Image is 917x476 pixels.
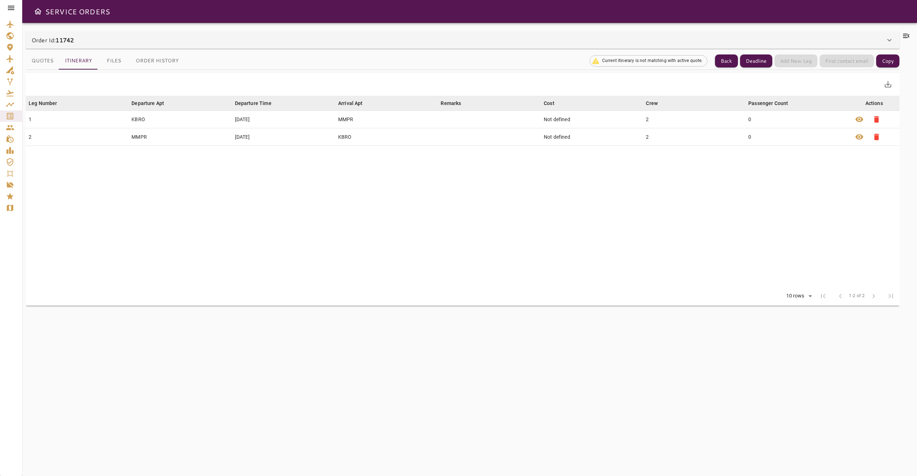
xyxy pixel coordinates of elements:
[745,128,849,146] td: 0
[882,287,899,305] span: Last Page
[26,128,129,146] td: 2
[855,115,864,124] span: visibility
[815,287,832,305] span: First Page
[740,54,772,68] button: Deadline
[832,287,849,305] span: Previous Page
[232,111,335,128] td: [DATE]
[232,128,335,146] td: [DATE]
[541,111,643,128] td: Not defined
[441,99,461,108] div: Remarks
[29,99,57,108] div: Leg Number
[130,52,184,70] button: Order History
[98,52,130,70] button: Files
[865,287,882,305] span: Next Page
[335,111,438,128] td: MMPR
[544,99,564,108] span: Cost
[643,111,745,128] td: 2
[646,99,667,108] span: Crew
[26,32,899,49] div: Order Id:11742
[868,128,885,146] button: Delete Leg
[643,128,745,146] td: 2
[872,133,881,141] span: delete
[235,99,272,108] div: Departure Time
[868,111,885,128] button: Delete Leg
[31,4,45,19] button: Open drawer
[335,128,438,146] td: KBRO
[26,52,184,70] div: basic tabs example
[26,52,59,70] button: Quotes
[855,133,864,141] span: visibility
[235,99,281,108] span: Departure Time
[56,36,74,44] b: 11742
[876,54,899,68] button: Copy
[26,111,129,128] td: 1
[338,99,372,108] span: Arrival Apt
[782,291,815,301] div: 10 rows
[598,58,707,64] span: Current itinerary is not matching with active quote.
[748,99,797,108] span: Passenger Count
[879,76,897,93] button: Export
[59,52,98,70] button: Itinerary
[541,128,643,146] td: Not defined
[32,36,74,44] p: Order Id:
[441,99,470,108] span: Remarks
[849,292,865,300] span: 1-2 of 2
[646,99,658,108] div: Crew
[872,115,881,124] span: delete
[884,80,892,89] span: save_alt
[544,99,554,108] div: Cost
[131,99,173,108] span: Departure Apt
[129,111,232,128] td: KBRO
[784,293,806,299] div: 10 rows
[851,128,868,146] button: Leg Details
[745,111,849,128] td: 0
[45,6,110,17] h6: SERVICE ORDERS
[715,54,738,68] button: Back
[29,99,67,108] span: Leg Number
[338,99,363,108] div: Arrival Apt
[748,99,788,108] div: Passenger Count
[129,128,232,146] td: MMPR
[131,99,164,108] div: Departure Apt
[851,111,868,128] button: Leg Details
